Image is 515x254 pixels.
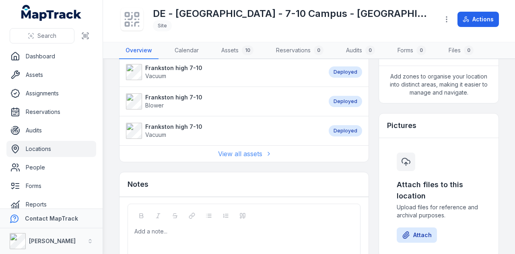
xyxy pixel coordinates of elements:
a: Frankston high 7-10Vacuum [126,64,321,80]
div: 10 [242,45,253,55]
a: Reservations [6,104,96,120]
div: Deployed [329,125,362,136]
a: Assignments [6,85,96,101]
strong: Contact MapTrack [25,215,78,222]
strong: Frankston high 7-10 [145,93,202,101]
a: Reports [6,196,96,213]
a: MapTrack [21,5,82,21]
div: Deployed [329,96,362,107]
a: People [6,159,96,176]
strong: Frankston high 7-10 [145,64,202,72]
strong: Frankston high 7-10 [145,123,202,131]
div: 0 [416,45,426,55]
a: Locations [6,141,96,157]
h3: Attach files to this location [397,179,481,202]
a: Frankston high 7-10Blower [126,93,321,109]
a: View all assets [218,149,270,159]
div: 0 [464,45,474,55]
a: Assets [6,67,96,83]
a: Assets10 [215,42,260,59]
a: Dashboard [6,48,96,64]
strong: [PERSON_NAME] [29,237,76,244]
div: Site [153,20,172,31]
span: Add zones to organise your location into distinct areas, making it easier to manage and navigate. [379,66,499,103]
a: Files0 [442,42,480,59]
span: Search [37,32,56,40]
a: Audits0 [340,42,381,59]
a: Overview [119,42,159,59]
div: 0 [314,45,323,55]
a: Forms0 [391,42,433,59]
div: 0 [365,45,375,55]
a: Forms [6,178,96,194]
div: Deployed [329,66,362,78]
a: Audits [6,122,96,138]
button: Attach [397,227,437,243]
span: Blower [145,102,164,109]
span: Vacuum [145,72,166,79]
h3: Notes [128,179,148,190]
h3: Pictures [387,120,416,131]
span: Upload files for reference and archival purposes. [397,203,481,219]
a: Reservations0 [270,42,330,59]
span: Vacuum [145,131,166,138]
a: Frankston high 7-10Vacuum [126,123,321,139]
h1: DE - [GEOGRAPHIC_DATA] - 7-10 Campus - [GEOGRAPHIC_DATA] - 89337 [153,7,433,20]
button: Search [10,28,74,43]
button: Actions [457,12,499,27]
a: Calendar [168,42,205,59]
